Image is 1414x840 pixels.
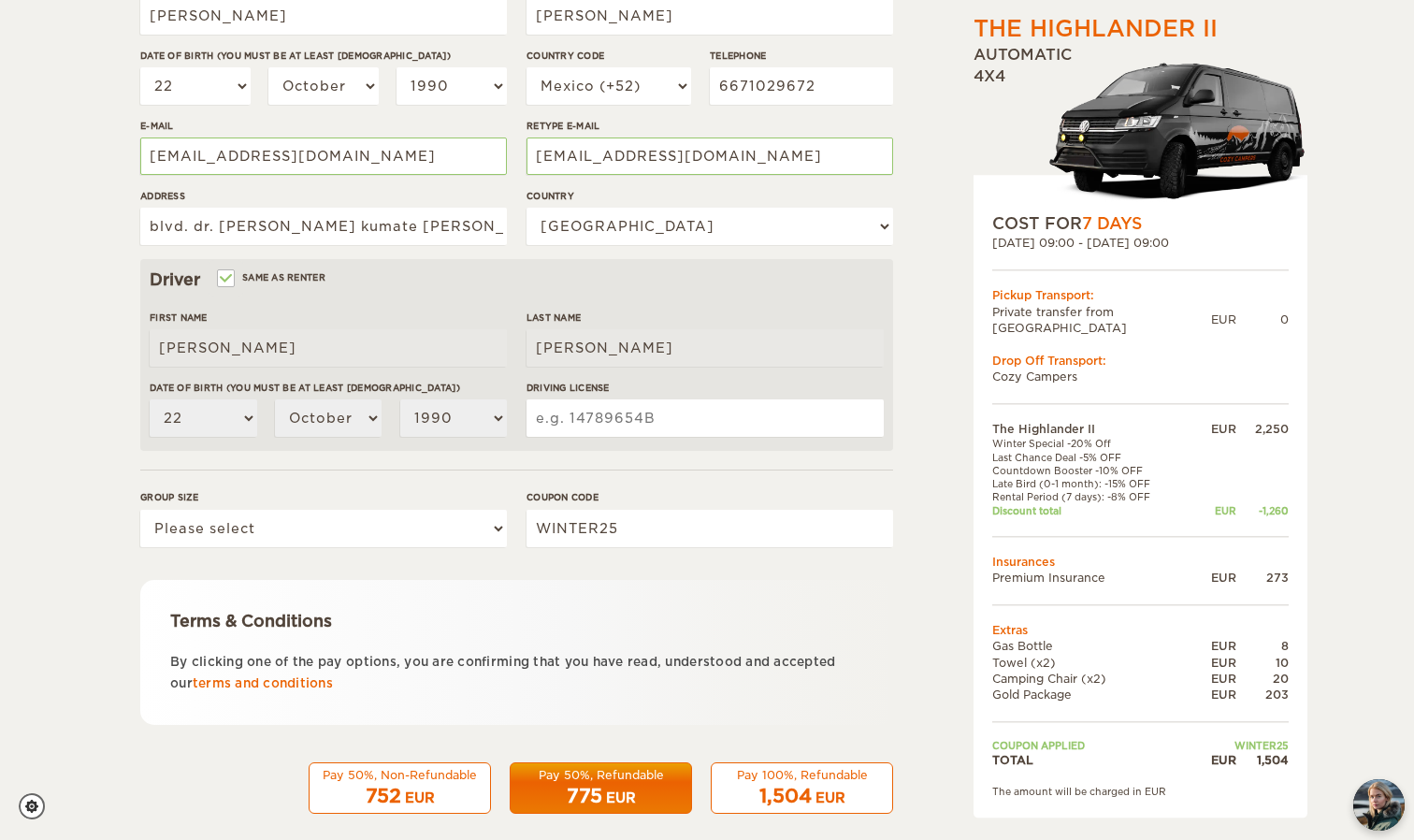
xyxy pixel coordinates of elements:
td: Gas Bottle [992,639,1191,655]
a: terms and conditions [193,676,333,690]
a: Cookie settings [19,793,57,819]
div: EUR [1211,311,1236,327]
label: Same as renter [219,268,325,286]
img: stor-langur-223.png [1048,51,1307,212]
td: Gold Package [992,687,1191,702]
td: Late Bird (0-1 month): -15% OFF [992,477,1191,490]
div: EUR [1191,570,1236,586]
span: 7 Days [1082,214,1142,233]
div: 20 [1236,671,1289,687]
div: Terms & Conditions [170,610,863,632]
td: Insurances [992,554,1289,570]
button: Pay 50%, Non-Refundable 752 EUR [309,762,491,815]
div: Automatic 4x4 [974,46,1307,213]
div: EUR [1191,504,1236,517]
label: E-mail [140,119,507,133]
span: 775 [567,785,602,807]
td: Winter Special -20% Off [992,438,1191,451]
td: Discount total [992,504,1191,517]
label: Country Code [527,49,691,63]
td: Camping Chair (x2) [992,671,1191,687]
div: The amount will be charged in EUR [992,786,1289,799]
label: Driving License [527,381,884,395]
div: Pickup Transport: [992,288,1289,304]
button: Pay 100%, Refundable 1,504 EUR [711,762,893,815]
div: EUR [1191,655,1236,671]
div: EUR [606,789,636,807]
label: First Name [150,311,507,325]
span: 1,504 [759,785,812,807]
span: 752 [366,785,401,807]
div: EUR [1191,639,1236,655]
td: Last Chance Deal -5% OFF [992,451,1191,464]
div: 203 [1236,687,1289,702]
div: EUR [405,789,435,807]
div: 0 [1236,311,1289,327]
input: e.g. Smith [527,329,884,367]
td: The Highlander II [992,421,1191,437]
p: By clicking one of the pay options, you are confirming that you have read, understood and accepte... [170,651,863,695]
input: e.g. William [150,329,507,367]
div: EUR [815,789,845,807]
td: TOTAL [992,753,1191,769]
td: Cozy Campers [992,369,1289,384]
div: Pay 100%, Refundable [723,767,881,783]
input: Same as renter [219,274,231,286]
td: Towel (x2) [992,655,1191,671]
div: The Highlander II [974,13,1218,45]
button: chat-button [1353,779,1405,831]
label: Group size [140,490,507,504]
div: Pay 50%, Non-Refundable [321,767,479,783]
div: EUR [1191,421,1236,437]
input: e.g. example@example.com [140,138,507,175]
button: Pay 50%, Refundable 775 EUR [510,762,692,815]
div: 10 [1236,655,1289,671]
input: e.g. 14789654B [527,399,884,437]
div: 2,250 [1236,421,1289,437]
label: Country [527,189,893,203]
div: [DATE] 09:00 - [DATE] 09:00 [992,236,1289,252]
div: COST FOR [992,212,1289,235]
div: -1,260 [1236,504,1289,517]
label: Date of birth (You must be at least [DEMOGRAPHIC_DATA]) [150,381,507,395]
div: 8 [1236,639,1289,655]
input: e.g. example@example.com [527,138,893,175]
img: Freyja at Cozy Campers [1353,779,1405,831]
td: Coupon applied [992,739,1191,752]
td: Premium Insurance [992,570,1191,586]
div: EUR [1191,687,1236,702]
td: Rental Period (7 days): -8% OFF [992,491,1191,504]
label: Telephone [710,49,893,63]
label: Coupon code [527,490,893,504]
label: Date of birth (You must be at least [DEMOGRAPHIC_DATA]) [140,49,507,63]
label: Last Name [527,311,884,325]
input: e.g. 1 234 567 890 [710,67,893,105]
div: Pay 50%, Refundable [522,767,680,783]
td: Extras [992,623,1289,639]
div: Drop Off Transport: [992,353,1289,369]
div: Driver [150,268,884,291]
div: 1,504 [1236,753,1289,769]
div: EUR [1191,671,1236,687]
div: EUR [1191,753,1236,769]
label: Address [140,189,507,203]
label: Retype E-mail [527,119,893,133]
input: e.g. Street, City, Zip Code [140,208,507,245]
td: Private transfer from [GEOGRAPHIC_DATA] [992,304,1211,336]
div: 273 [1236,570,1289,586]
td: Countdown Booster -10% OFF [992,464,1191,477]
td: WINTER25 [1191,739,1289,752]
